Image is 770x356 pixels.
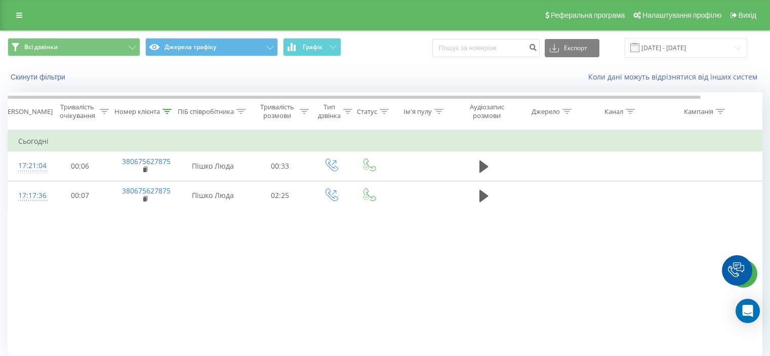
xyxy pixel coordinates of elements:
[532,107,560,116] div: Джерело
[24,43,58,51] span: Всі дзвінки
[8,72,70,82] button: Скинути фільтри
[57,103,97,120] div: Тривалість очікування
[8,38,140,56] button: Всі дзвінки
[249,181,312,210] td: 02:25
[642,11,721,19] span: Налаштування профілю
[178,181,249,210] td: Пішко Люда
[49,151,112,181] td: 00:06
[357,107,377,116] div: Статус
[588,72,762,82] a: Коли дані можуть відрізнятися вiд інших систем
[283,38,341,56] button: Графік
[122,156,171,166] a: 380675627875
[551,11,625,19] span: Реферальна програма
[604,107,623,116] div: Канал
[2,107,53,116] div: [PERSON_NAME]
[18,156,38,176] div: 17:21:04
[49,181,112,210] td: 00:07
[545,39,599,57] button: Експорт
[122,186,171,195] a: 380675627875
[462,103,511,120] div: Аудіозапис розмови
[432,39,540,57] input: Пошук за номером
[403,107,432,116] div: Ім'я пулу
[178,151,249,181] td: Пішко Люда
[318,103,341,120] div: Тип дзвінка
[736,299,760,323] div: Open Intercom Messenger
[303,44,322,51] span: Графік
[178,107,234,116] div: ПІБ співробітника
[257,103,297,120] div: Тривалість розмови
[739,11,756,19] span: Вихід
[249,151,312,181] td: 00:33
[18,186,38,206] div: 17:17:36
[684,107,713,116] div: Кампанія
[145,38,278,56] button: Джерела трафіку
[114,107,160,116] div: Номер клієнта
